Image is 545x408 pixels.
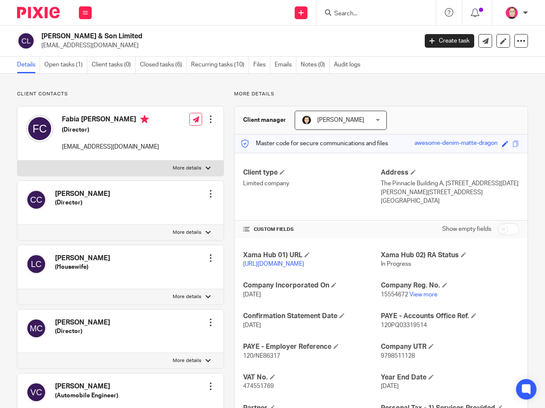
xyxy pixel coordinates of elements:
[275,57,296,73] a: Emails
[442,225,491,233] label: Show empty fields
[243,251,381,260] h4: Xama Hub 01) URL
[317,117,364,123] span: [PERSON_NAME]
[140,57,187,73] a: Closed tasks (6)
[381,179,519,188] p: The Pinnacle Building A, [STREET_ADDRESS][DATE]
[55,263,110,271] h5: (Housewife)
[381,373,519,382] h4: Year End Date
[173,293,201,300] p: More details
[44,57,87,73] a: Open tasks (1)
[41,41,412,50] p: [EMAIL_ADDRESS][DOMAIN_NAME]
[55,382,118,391] h4: [PERSON_NAME]
[92,57,136,73] a: Client tasks (0)
[173,357,201,364] p: More details
[55,327,110,336] h5: (Director)
[381,312,519,321] h4: PAYE - Accounts Office Ref.
[381,281,519,290] h4: Company Reg. No.
[26,382,46,402] img: svg%3E
[243,168,381,177] h4: Client type
[173,165,201,172] p: More details
[243,281,381,290] h4: Company Incorporated On
[26,254,46,274] img: svg%3E
[334,57,365,73] a: Audit logs
[241,139,388,148] p: Master code for secure communications and files
[140,115,149,124] i: Primary
[243,292,261,298] span: [DATE]
[381,188,519,197] p: [PERSON_NAME][STREET_ADDRESS]
[17,32,35,50] img: svg%3E
[381,342,519,351] h4: Company UTR
[381,292,408,298] span: 15554672
[243,226,381,233] h4: CUSTOM FIELDS
[333,10,410,18] input: Search
[191,57,249,73] a: Recurring tasks (10)
[41,32,338,41] h2: [PERSON_NAME] & Son Limited
[243,116,286,124] h3: Client manager
[17,57,40,73] a: Details
[381,251,519,260] h4: Xama Hub 02) RA Status
[62,126,159,134] h5: (Director)
[381,261,411,267] span: In Progress
[381,353,415,359] span: 9798511128
[381,322,427,328] span: 120PQ03319514
[26,190,46,210] img: svg%3E
[409,292,438,298] a: View more
[55,190,110,198] h4: [PERSON_NAME]
[62,143,159,151] p: [EMAIL_ADDRESS][DOMAIN_NAME]
[173,229,201,236] p: More details
[17,91,224,98] p: Client contacts
[243,383,274,389] span: 474551769
[415,139,498,149] div: awesome-denim-matte-dragon
[425,34,474,48] a: Create task
[62,115,159,126] h4: Fabia [PERSON_NAME]
[243,179,381,188] p: Limited company
[381,168,519,177] h4: Address
[243,322,261,328] span: [DATE]
[55,318,110,327] h4: [PERSON_NAME]
[505,6,519,20] img: Bradley%20-%20Pink.png
[243,373,381,382] h4: VAT No.
[55,198,110,207] h5: (Director)
[55,254,110,263] h4: [PERSON_NAME]
[253,57,270,73] a: Files
[26,318,46,339] img: svg%3E
[243,312,381,321] h4: Confirmation Statement Date
[301,57,330,73] a: Notes (0)
[17,7,60,18] img: Pixie
[55,391,118,400] h5: (Automobile Engineer)
[243,342,381,351] h4: PAYE - Employer Reference
[381,383,399,389] span: [DATE]
[301,115,312,125] img: DavidBlack.format_png.resize_200x.png
[243,261,304,267] a: [URL][DOMAIN_NAME]
[234,91,528,98] p: More details
[26,115,53,142] img: svg%3E
[243,353,280,359] span: 120/NE86317
[381,197,519,205] p: [GEOGRAPHIC_DATA]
